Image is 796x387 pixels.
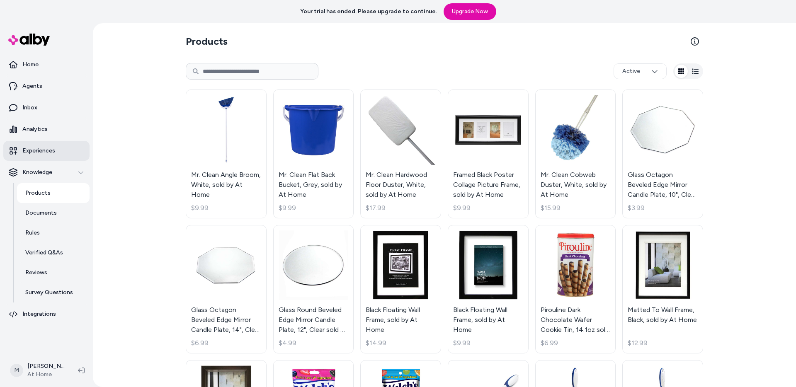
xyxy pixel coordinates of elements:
[186,89,267,218] a: Mr. Clean Angle Broom, White, sold by At HomeMr. Clean Angle Broom, White, sold by At Home$9.99
[22,104,37,112] p: Inbox
[622,225,703,354] a: Matted To Wall Frame, Black, sold by At HomeMatted To Wall Frame, Black, sold by At Home$12.99
[25,288,73,297] p: Survey Questions
[22,147,55,155] p: Experiences
[360,225,441,354] a: Black Floating Wall Frame, sold by At HomeBlack Floating Wall Frame, sold by At Home$14.99
[3,98,90,118] a: Inbox
[22,60,39,69] p: Home
[614,63,667,79] button: Active
[273,89,354,218] a: Mr. Clean Flat Back Bucket, Grey, sold by At HomeMr. Clean Flat Back Bucket, Grey, sold by At Hom...
[535,89,616,218] a: Mr. Clean Cobweb Duster, White, sold by At HomeMr. Clean Cobweb Duster, White, sold by At Home$15.99
[3,119,90,139] a: Analytics
[25,209,57,217] p: Documents
[535,225,616,354] a: Pirouline Dark Chocolate Wafer Cookie Tin, 14.1oz sold by At HomePirouline Dark Chocolate Wafer C...
[10,364,23,377] span: M
[3,162,90,182] button: Knowledge
[17,283,90,302] a: Survey Questions
[17,263,90,283] a: Reviews
[448,225,529,354] a: Black Floating Wall Frame, sold by At HomeBlack Floating Wall Frame, sold by At Home$9.99
[22,82,42,90] p: Agents
[3,304,90,324] a: Integrations
[3,76,90,96] a: Agents
[25,249,63,257] p: Verified Q&As
[273,225,354,354] a: Glass Round Beveled Edge Mirror Candle Plate, 12", Clear sold by At HomeGlass Round Beveled Edge ...
[17,183,90,203] a: Products
[22,125,48,133] p: Analytics
[186,35,228,48] h2: Products
[22,168,52,177] p: Knowledge
[27,362,65,370] p: [PERSON_NAME]
[25,229,40,237] p: Rules
[448,89,529,218] a: Framed Black Poster Collage Picture Frame, sold by At HomeFramed Black Poster Collage Picture Fra...
[25,268,47,277] p: Reviews
[444,3,496,20] a: Upgrade Now
[27,370,65,379] span: At Home
[300,7,437,16] p: Your trial has ended. Please upgrade to continue.
[3,141,90,161] a: Experiences
[22,310,56,318] p: Integrations
[3,55,90,75] a: Home
[17,243,90,263] a: Verified Q&As
[17,223,90,243] a: Rules
[360,89,441,218] a: Mr. Clean Hardwood Floor Duster, White, sold by At HomeMr. Clean Hardwood Floor Duster, White, so...
[622,89,703,218] a: Glass Octagon Beveled Edge Mirror Candle Plate, 10", Clear sold by At HomeGlass Octagon Beveled E...
[5,357,71,384] button: M[PERSON_NAME]At Home
[186,225,267,354] a: Glass Octagon Beveled Edge Mirror Candle Plate, 14", Clear sold by At HomeGlass Octagon Beveled E...
[25,189,51,197] p: Products
[8,34,50,46] img: alby Logo
[17,203,90,223] a: Documents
